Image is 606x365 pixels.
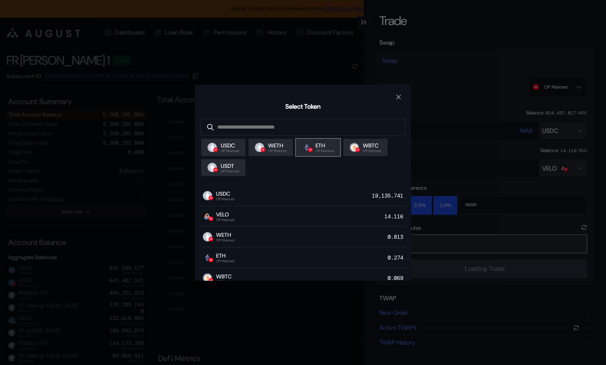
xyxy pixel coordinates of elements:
img: svg%3e [355,147,360,152]
img: velo.png [203,212,212,221]
img: svg%3e [209,237,213,242]
img: empty-token.png [203,191,212,200]
span: WBTC [363,142,381,149]
img: empty-token.png [207,163,217,172]
div: 0.813 [388,231,406,242]
img: svg%3e [213,147,218,152]
div: 0.069 [388,273,406,284]
button: close modal [392,91,405,104]
img: svg%3e [209,196,213,200]
span: OP Mainnet [216,259,234,263]
h2: Select Token [285,102,321,111]
span: ETH [216,252,234,259]
span: OP Mainnet [316,149,334,153]
img: svg%3e [209,258,213,262]
span: USDT [221,162,239,169]
img: svg%3e [209,278,213,283]
span: OP Mainnet [363,149,381,153]
img: svg%3e [308,147,313,152]
span: OP Mainnet [221,169,239,173]
img: wbtc.png [350,143,359,152]
img: svg%3e [209,216,213,221]
img: empty-token.png [203,232,212,242]
div: 19,135.741 [372,190,406,201]
img: empty-token.png [207,143,217,152]
div: 14.116 [384,211,406,222]
span: WETH [216,231,234,238]
span: OP Mainnet [268,149,287,153]
span: OP Mainnet [221,149,239,153]
img: empty-token.png [255,143,264,152]
span: OP Mainnet [216,238,234,242]
span: WETH [268,142,287,149]
img: svg%3e [213,167,218,172]
img: wbtc.png [203,273,212,283]
img: ethereum.png [302,143,312,152]
span: VELO [216,211,234,218]
div: 0.274 [388,252,406,263]
span: USDC [221,142,239,149]
span: OP Mainnet [216,197,234,201]
span: OP Mainnet [216,280,234,284]
span: OP Mainnet [216,218,234,222]
span: ETH [316,142,334,149]
span: USDC [216,190,234,197]
span: WBTC [216,273,234,280]
img: ethereum.png [203,253,212,262]
img: svg%3e [261,147,265,152]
